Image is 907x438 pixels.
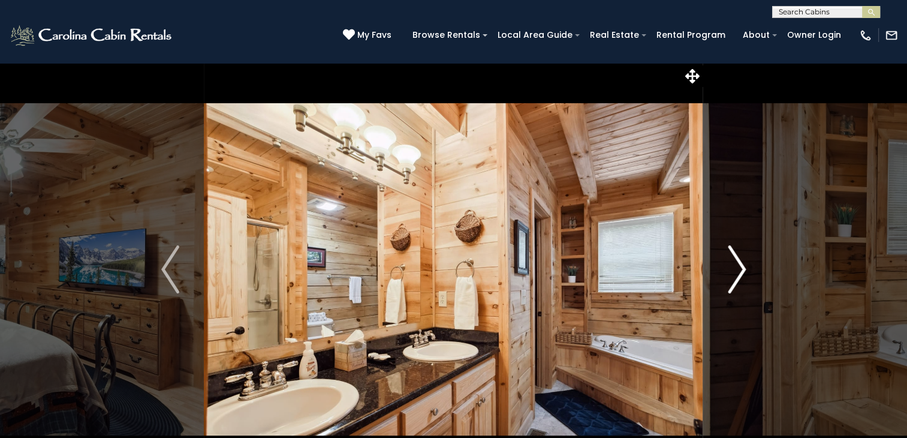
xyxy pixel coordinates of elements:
a: Local Area Guide [492,26,578,44]
a: Owner Login [781,26,847,44]
img: phone-regular-white.png [859,29,872,42]
img: arrow [161,245,179,293]
img: arrow [728,245,746,293]
a: About [737,26,776,44]
a: My Favs [343,29,394,42]
a: Rental Program [650,26,731,44]
a: Browse Rentals [406,26,486,44]
span: My Favs [357,29,391,41]
img: White-1-2.png [9,23,175,47]
a: Real Estate [584,26,645,44]
img: mail-regular-white.png [885,29,898,42]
